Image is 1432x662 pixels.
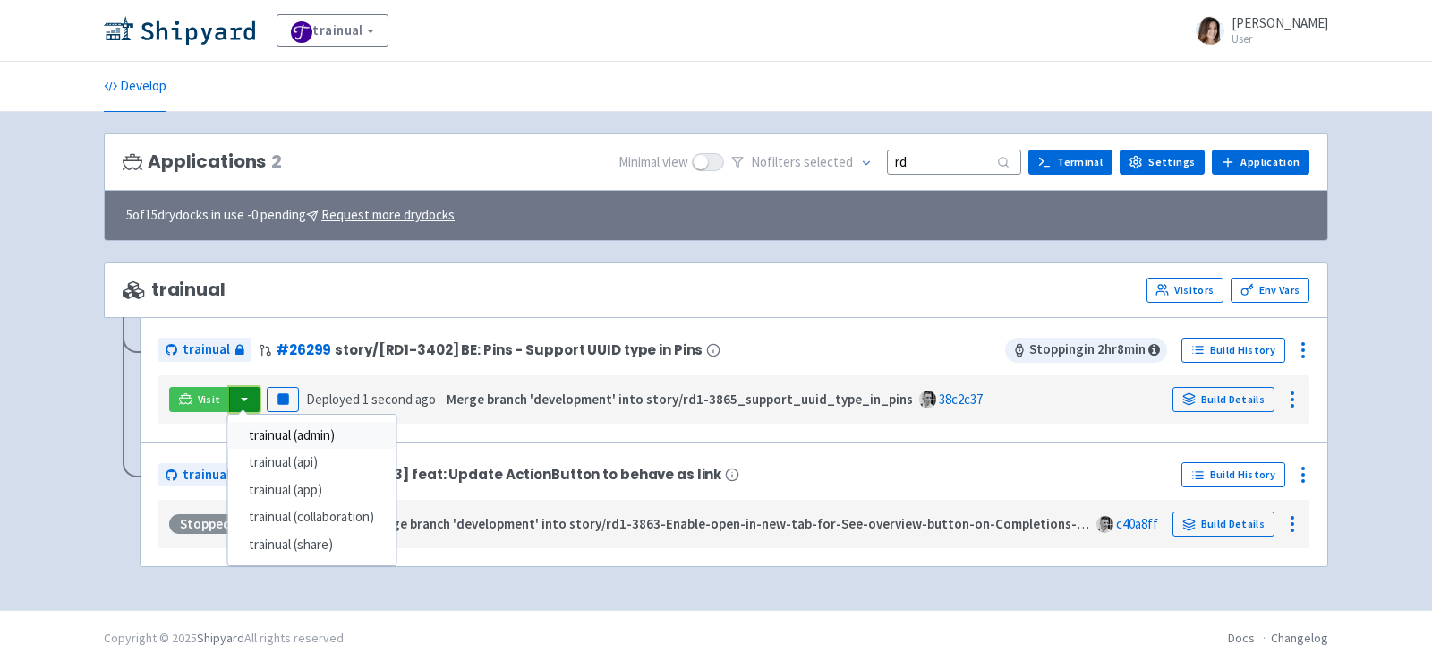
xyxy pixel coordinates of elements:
[227,477,396,504] a: trainual (app)
[1271,630,1328,646] a: Changelog
[1185,16,1328,45] a: [PERSON_NAME] User
[271,151,282,172] span: 2
[1228,630,1255,646] a: Docs
[123,279,226,300] span: trainual
[335,342,703,357] span: story/[RD1-3402] BE: Pins - Support UUID type in Pins
[887,150,1021,174] input: Search...
[183,340,230,360] span: trainual
[306,391,436,408] span: Deployed
[227,449,396,477] a: trainual (api)
[751,152,853,173] span: No filter s
[227,422,396,450] a: trainual (admin)
[1120,150,1205,175] a: Settings
[1172,512,1274,537] a: Build Details
[1232,33,1328,45] small: User
[169,514,242,534] div: Stopped
[227,503,396,531] a: trainual (collaboration)
[370,515,1168,532] strong: Merge branch 'development' into story/rd1-3863-Enable-open-in-new-tab-for-See-overview-button-on-...
[618,152,688,173] span: Minimal view
[362,391,436,408] time: 1 second ago
[227,531,396,559] a: trainual (share)
[321,206,455,223] u: Request more drydocks
[104,16,255,45] img: Shipyard logo
[447,391,913,408] strong: Merge branch 'development' into story/rd1-3865_support_uuid_type_in_pins
[1212,150,1309,175] a: Application
[158,338,251,362] a: trainual
[1146,278,1223,303] a: Visitors
[1005,338,1167,363] span: Stopping in 2 hr 8 min
[158,463,251,487] a: trainual
[123,151,282,172] h3: Applications
[267,387,299,412] button: Pause
[1232,14,1328,31] span: [PERSON_NAME]
[197,630,244,646] a: Shipyard
[1116,515,1158,532] a: c40a8ff
[328,467,721,482] span: [RD1-3863] feat: Update ActionButton to behave as link
[1172,387,1274,412] a: Build Details
[277,14,388,47] a: trainual
[104,62,166,112] a: Develop
[169,387,230,412] a: Visit
[276,340,331,359] a: #26299
[1231,278,1309,303] a: Env Vars
[1028,150,1112,175] a: Terminal
[1181,338,1285,363] a: Build History
[126,205,455,226] span: 5 of 15 drydocks in use - 0 pending
[939,391,983,408] a: 38c2c37
[183,465,230,486] span: trainual
[1181,462,1285,487] a: Build History
[104,629,346,648] div: Copyright © 2025 All rights reserved.
[198,392,221,407] span: Visit
[804,153,853,170] span: selected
